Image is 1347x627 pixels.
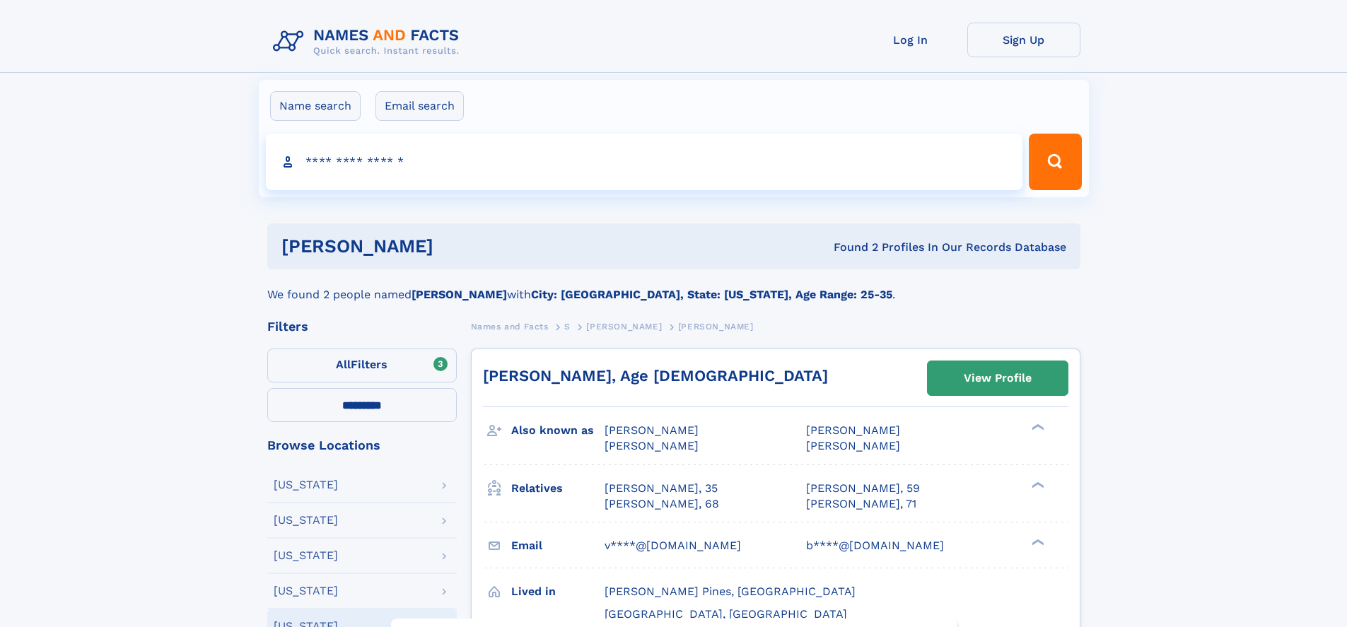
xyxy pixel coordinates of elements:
[605,481,718,496] a: [PERSON_NAME], 35
[806,423,900,437] span: [PERSON_NAME]
[267,320,457,333] div: Filters
[511,580,605,604] h3: Lived in
[928,361,1068,395] a: View Profile
[967,23,1080,57] a: Sign Up
[281,238,634,255] h1: [PERSON_NAME]
[412,288,507,301] b: [PERSON_NAME]
[511,418,605,443] h3: Also known as
[605,585,856,598] span: [PERSON_NAME] Pines, [GEOGRAPHIC_DATA]
[267,269,1080,303] div: We found 2 people named with .
[806,439,900,452] span: [PERSON_NAME]
[511,476,605,500] h3: Relatives
[586,317,662,335] a: [PERSON_NAME]
[336,358,351,371] span: All
[1028,537,1045,546] div: ❯
[1029,134,1081,190] button: Search Button
[274,515,338,526] div: [US_STATE]
[471,317,549,335] a: Names and Facts
[274,479,338,491] div: [US_STATE]
[266,134,1023,190] input: search input
[964,362,1032,394] div: View Profile
[605,439,699,452] span: [PERSON_NAME]
[586,322,662,332] span: [PERSON_NAME]
[605,496,719,512] a: [PERSON_NAME], 68
[511,534,605,558] h3: Email
[270,91,361,121] label: Name search
[267,348,457,382] label: Filters
[564,317,571,335] a: S
[267,23,471,61] img: Logo Names and Facts
[267,439,457,452] div: Browse Locations
[375,91,464,121] label: Email search
[1028,480,1045,489] div: ❯
[274,550,338,561] div: [US_STATE]
[634,240,1066,255] div: Found 2 Profiles In Our Records Database
[806,496,916,512] a: [PERSON_NAME], 71
[605,423,699,437] span: [PERSON_NAME]
[605,607,847,621] span: [GEOGRAPHIC_DATA], [GEOGRAPHIC_DATA]
[564,322,571,332] span: S
[678,322,754,332] span: [PERSON_NAME]
[274,585,338,597] div: [US_STATE]
[854,23,967,57] a: Log In
[483,367,828,385] a: [PERSON_NAME], Age [DEMOGRAPHIC_DATA]
[1028,423,1045,432] div: ❯
[806,481,920,496] a: [PERSON_NAME], 59
[531,288,892,301] b: City: [GEOGRAPHIC_DATA], State: [US_STATE], Age Range: 25-35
